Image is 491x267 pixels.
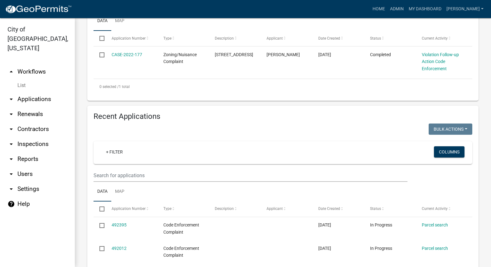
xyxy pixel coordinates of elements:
span: In Progress [370,222,392,227]
a: Violation Follow-up Action Code Enforcement [422,52,459,71]
span: Type [163,206,171,211]
datatable-header-cell: Type [157,31,209,46]
span: Status [370,36,381,41]
datatable-header-cell: Select [94,31,105,46]
datatable-header-cell: Type [157,201,209,216]
span: Application Number [112,36,146,41]
i: arrow_drop_down [7,170,15,178]
span: 07/07/2022 [318,52,331,57]
span: 0 selected / [99,85,119,89]
span: Zoning/Nuisance Complaint [163,52,197,64]
span: Completed [370,52,391,57]
a: Map [111,11,128,31]
i: arrow_drop_down [7,140,15,148]
span: Description [215,206,234,211]
a: Admin [388,3,406,15]
datatable-header-cell: Status [364,201,416,216]
datatable-header-cell: Current Activity [416,201,468,216]
span: 10/13/2025 [318,246,331,251]
span: Michael Visser [267,52,300,57]
i: arrow_drop_down [7,125,15,133]
input: Search for applications [94,169,407,182]
i: arrow_drop_down [7,110,15,118]
datatable-header-cell: Status [364,31,416,46]
span: Code Enforcement Complaint [163,222,199,235]
div: 1 total [94,79,472,95]
datatable-header-cell: Application Number [105,201,157,216]
datatable-header-cell: Select [94,201,105,216]
a: Data [94,182,111,202]
datatable-header-cell: Application Number [105,31,157,46]
span: Status [370,206,381,211]
datatable-header-cell: Description [209,31,261,46]
datatable-header-cell: Description [209,201,261,216]
datatable-header-cell: Applicant [261,31,312,46]
a: Parcel search [422,222,448,227]
h4: Recent Applications [94,112,472,121]
button: Bulk Actions [429,124,472,135]
a: CASE-2022-177 [112,52,142,57]
span: 10/14/2025 [318,222,331,227]
i: arrow_drop_down [7,95,15,103]
span: Application Number [112,206,146,211]
a: 492395 [112,222,127,227]
a: Home [370,3,388,15]
a: Map [111,182,128,202]
a: Data [94,11,111,31]
button: Columns [434,146,465,158]
a: 492012 [112,246,127,251]
span: Type [163,36,171,41]
a: Parcel search [422,246,448,251]
span: Applicant [267,36,283,41]
i: arrow_drop_down [7,185,15,193]
i: arrow_drop_down [7,155,15,163]
datatable-header-cell: Current Activity [416,31,468,46]
span: Date Created [318,36,340,41]
datatable-header-cell: Date Created [312,201,364,216]
a: + Filter [101,146,128,158]
span: In Progress [370,246,392,251]
span: 605 W SALEM AVE [215,52,253,57]
a: [PERSON_NAME] [444,3,486,15]
i: help [7,200,15,208]
span: Description [215,36,234,41]
span: Applicant [267,206,283,211]
span: Date Created [318,206,340,211]
span: Current Activity [422,36,448,41]
datatable-header-cell: Date Created [312,31,364,46]
datatable-header-cell: Applicant [261,201,312,216]
span: Current Activity [422,206,448,211]
i: arrow_drop_up [7,68,15,75]
span: Code Enforcement Complaint [163,246,199,258]
a: My Dashboard [406,3,444,15]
